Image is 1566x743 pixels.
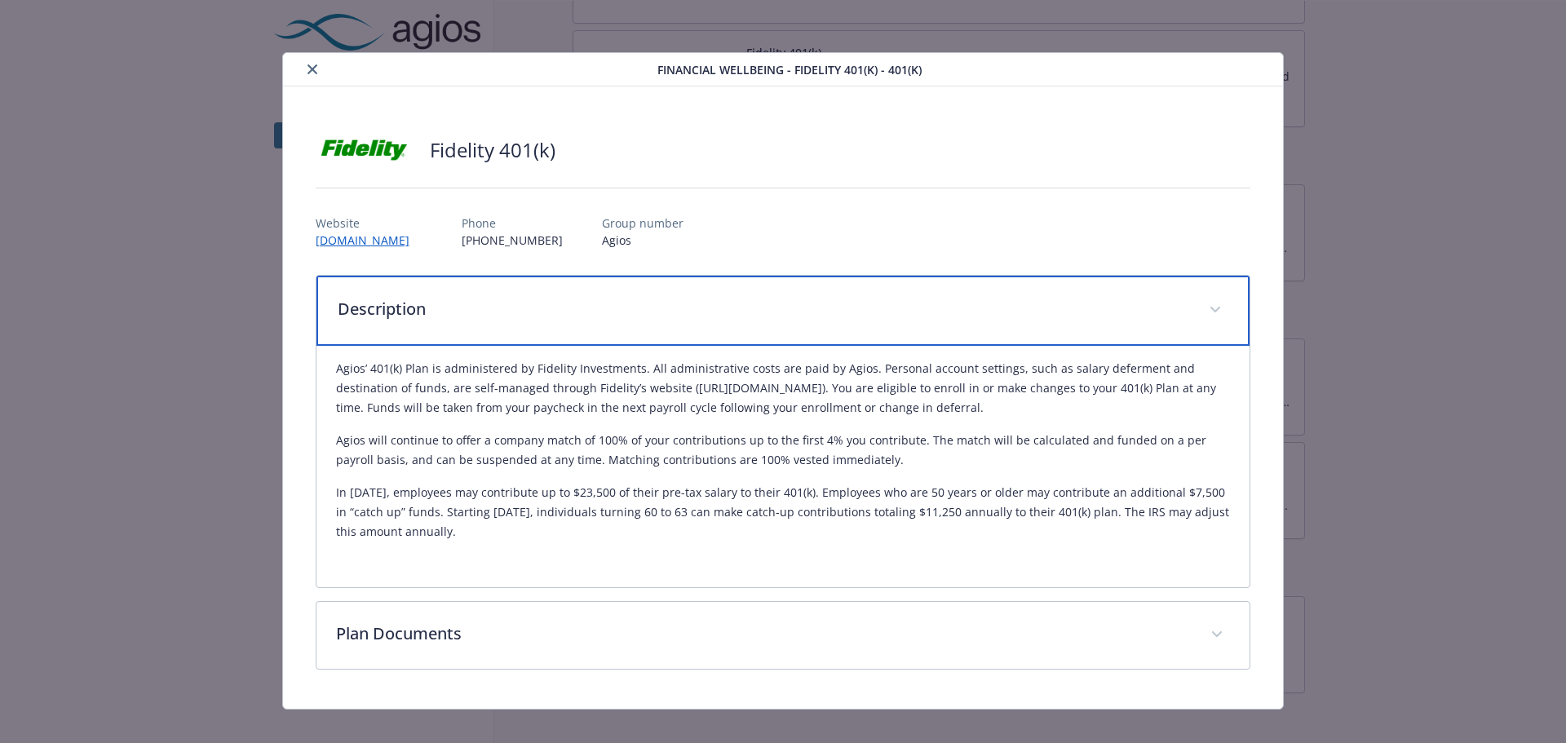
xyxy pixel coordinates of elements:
p: Phone [462,214,563,232]
p: Website [316,214,422,232]
p: Agios [602,232,683,249]
img: Fidelity Investments [316,126,414,175]
button: close [303,60,322,79]
div: Plan Documents [316,602,1250,669]
p: Description [338,297,1190,321]
p: Group number [602,214,683,232]
h2: Fidelity 401(k) [430,136,555,164]
p: Agios will continue to offer a company match of 100% of your contributions up to the first 4% you... [336,431,1231,470]
p: [PHONE_NUMBER] [462,232,563,249]
div: details for plan Financial Wellbeing - Fidelity 401(k) - 401(k) [157,52,1409,710]
a: [DOMAIN_NAME] [316,232,422,248]
div: Description [316,276,1250,346]
p: In [DATE], employees may contribute up to $23,500 of their pre-tax salary to their 401(k). Employ... [336,483,1231,542]
span: Financial Wellbeing - Fidelity 401(k) - 401(k) [657,61,922,78]
p: Agios’ 401(k) Plan is administered by Fidelity Investments. All administrative costs are paid by ... [336,359,1231,418]
p: Plan Documents [336,621,1192,646]
div: Description [316,346,1250,587]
